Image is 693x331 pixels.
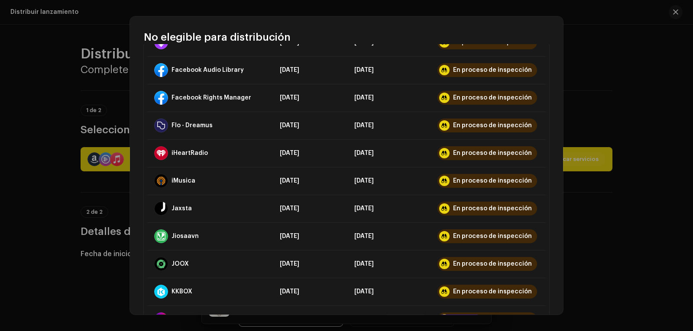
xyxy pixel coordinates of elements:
div: En proceso de inspección [453,150,532,157]
span: No elegible para distribución [144,30,291,44]
td: 8 oct 2025 [273,195,347,222]
td: 8 oct 2025 [273,56,347,84]
div: En proceso de inspección [453,94,532,101]
td: 12 oct 2023 [347,167,431,195]
td: 8 oct 2025 [273,84,347,112]
td: 12 oct 2023 [347,250,431,278]
td: 8 oct 2025 [273,222,347,250]
td: KKBOX [147,278,273,305]
div: En proceso de inspección [453,288,532,295]
div: En proceso de inspección [453,177,532,184]
td: 8 oct 2025 [273,167,347,195]
div: En proceso de inspección [453,67,532,74]
td: 8 oct 2025 [273,250,347,278]
div: iHeartRadio [172,150,208,157]
td: Facebook Audio Library [147,56,273,84]
div: Facebook Rights Manager [172,94,251,101]
td: Facebook Rights Manager [147,84,273,112]
div: En proceso de inspección [453,233,532,240]
td: 12 oct 2023 [347,84,431,112]
td: JOOX [147,250,273,278]
div: En proceso de inspección [453,260,532,267]
div: En proceso de inspección [453,205,532,212]
div: Jaxsta [172,205,192,212]
td: 12 oct 2023 [347,278,431,305]
td: 12 oct 2023 [347,139,431,167]
td: iMusica [147,167,273,195]
td: 12 oct 2023 [347,56,431,84]
div: En proceso de inspección [453,122,532,129]
div: iMusica [172,177,195,184]
div: Facebook Audio Library [172,67,244,74]
div: Jiosaavn [172,233,199,240]
div: Flo - Dreamus [172,122,213,129]
td: iHeartRadio [147,139,273,167]
td: Jaxsta [147,195,273,222]
td: Jiosaavn [147,222,273,250]
div: KKBOX [172,288,192,295]
td: 8 oct 2025 [273,278,347,305]
td: 12 oct 2023 [347,222,431,250]
td: 12 oct 2023 [347,195,431,222]
div: JOOX [172,260,189,267]
td: 8 oct 2025 [273,139,347,167]
td: Flo - Dreamus [147,112,273,139]
td: 12 oct 2023 [347,112,431,139]
td: 8 oct 2025 [273,112,347,139]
